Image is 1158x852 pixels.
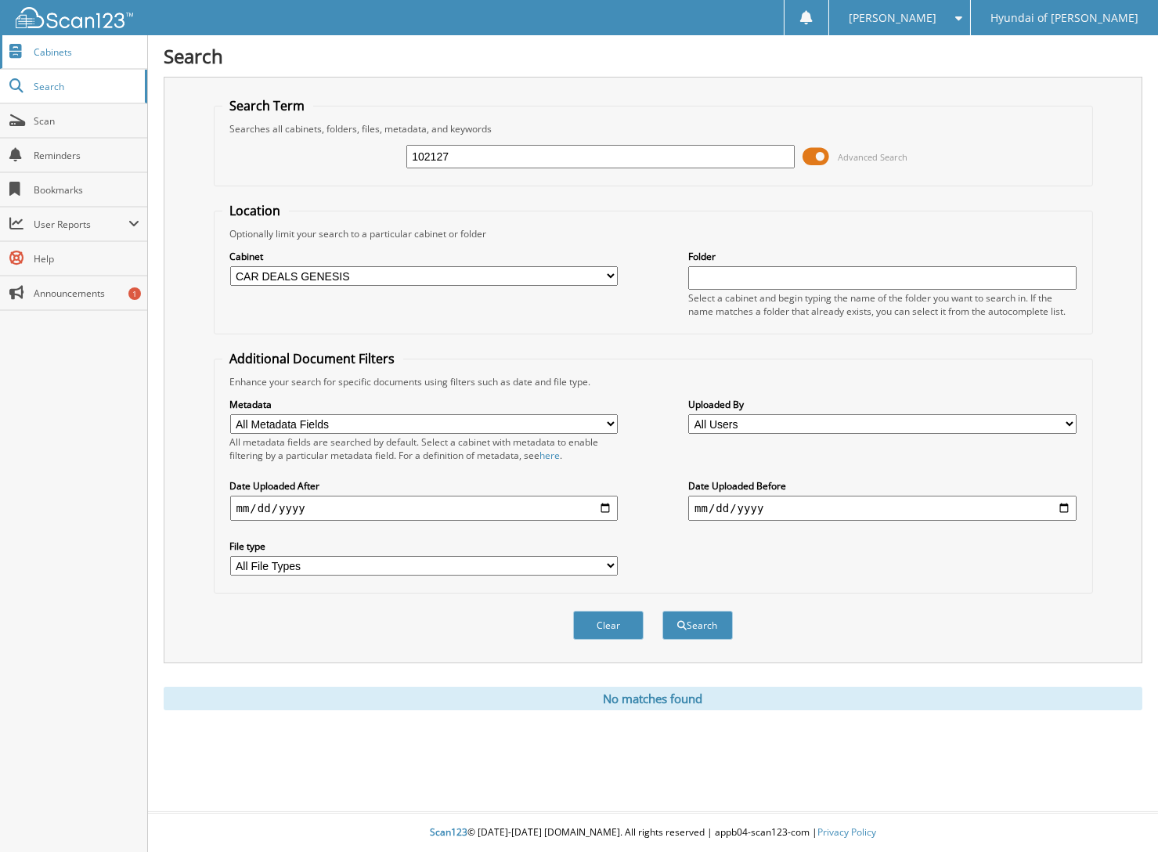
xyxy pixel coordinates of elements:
div: Searches all cabinets, folders, files, metadata, and keywords [222,122,1084,135]
a: here [540,449,561,462]
span: Advanced Search [838,151,907,163]
span: Help [34,252,139,265]
span: Search [34,80,137,93]
label: Cabinet [230,250,618,263]
input: end [688,496,1076,521]
input: start [230,496,618,521]
span: Announcements [34,287,139,300]
span: User Reports [34,218,128,231]
div: Enhance your search for specific documents using filters such as date and file type. [222,375,1084,388]
span: Reminders [34,149,139,162]
div: 1 [128,287,141,300]
button: Clear [573,611,644,640]
div: Select a cabinet and begin typing the name of the folder you want to search in. If the name match... [688,291,1076,318]
label: Metadata [230,398,618,411]
img: scan123-logo-white.svg [16,7,133,28]
span: Scan123 [430,825,467,839]
span: Scan [34,114,139,128]
a: Privacy Policy [817,825,876,839]
legend: Additional Document Filters [222,350,403,367]
div: No matches found [164,687,1142,710]
legend: Location [222,202,289,219]
div: All metadata fields are searched by default. Select a cabinet with metadata to enable filtering b... [230,435,618,462]
label: Date Uploaded Before [688,479,1076,493]
button: Search [662,611,733,640]
div: Optionally limit your search to a particular cabinet or folder [222,227,1084,240]
span: Bookmarks [34,183,139,197]
div: © [DATE]-[DATE] [DOMAIN_NAME]. All rights reserved | appb04-scan123-com | [148,814,1158,852]
span: [PERSON_NAME] [849,13,936,23]
legend: Search Term [222,97,313,114]
label: Folder [688,250,1076,263]
h1: Search [164,43,1142,69]
label: File type [230,540,618,553]
label: Date Uploaded After [230,479,618,493]
label: Uploaded By [688,398,1076,411]
span: Hyundai of [PERSON_NAME] [990,13,1138,23]
span: Cabinets [34,45,139,59]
